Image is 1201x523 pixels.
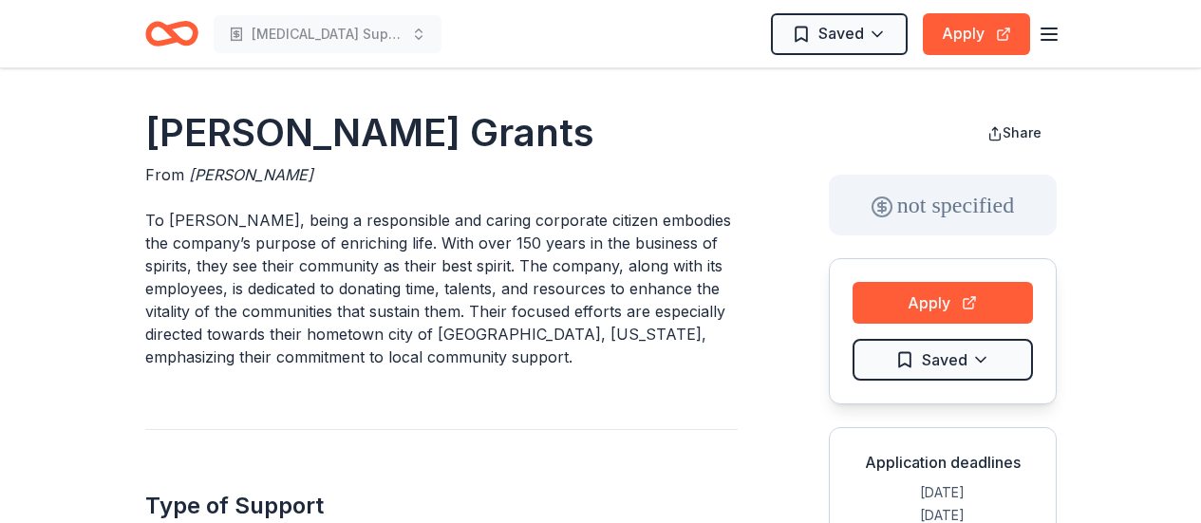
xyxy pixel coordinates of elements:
h2: Type of Support [145,491,738,521]
h1: [PERSON_NAME] Grants [145,106,738,159]
button: Apply [923,13,1030,55]
span: Saved [818,21,864,46]
div: From [145,163,738,186]
div: not specified [829,175,1057,235]
span: Saved [922,347,967,372]
button: Apply [853,282,1033,324]
button: Share [972,114,1057,152]
div: Application deadlines [845,451,1041,474]
p: To [PERSON_NAME], being a responsible and caring corporate citizen embodies the company’s purpose... [145,209,738,368]
span: [PERSON_NAME] [189,165,313,184]
span: [MEDICAL_DATA] Support Awareness [252,23,403,46]
div: [DATE] [845,481,1041,504]
a: Home [145,11,198,56]
button: Saved [853,339,1033,381]
button: [MEDICAL_DATA] Support Awareness [214,15,441,53]
span: Share [1003,124,1041,140]
button: Saved [771,13,908,55]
